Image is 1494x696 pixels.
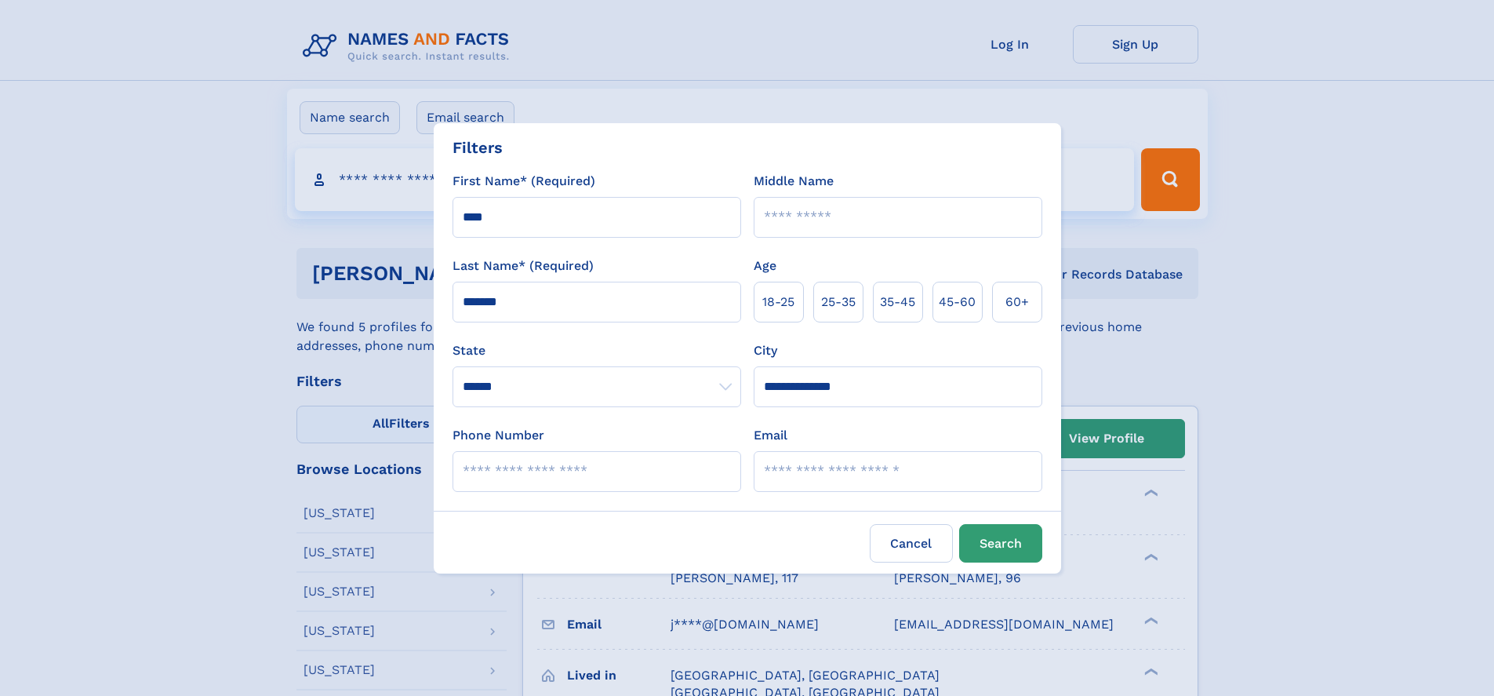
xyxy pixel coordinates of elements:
[880,293,915,312] span: 35‑45
[754,426,787,445] label: Email
[762,293,794,312] span: 18‑25
[1005,293,1029,312] span: 60+
[453,172,595,191] label: First Name* (Required)
[754,341,777,360] label: City
[939,293,976,312] span: 45‑60
[821,293,856,312] span: 25‑35
[754,172,834,191] label: Middle Name
[870,524,953,563] label: Cancel
[959,524,1042,563] button: Search
[453,426,544,445] label: Phone Number
[453,257,594,275] label: Last Name* (Required)
[453,341,741,360] label: State
[453,136,503,159] div: Filters
[754,257,776,275] label: Age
